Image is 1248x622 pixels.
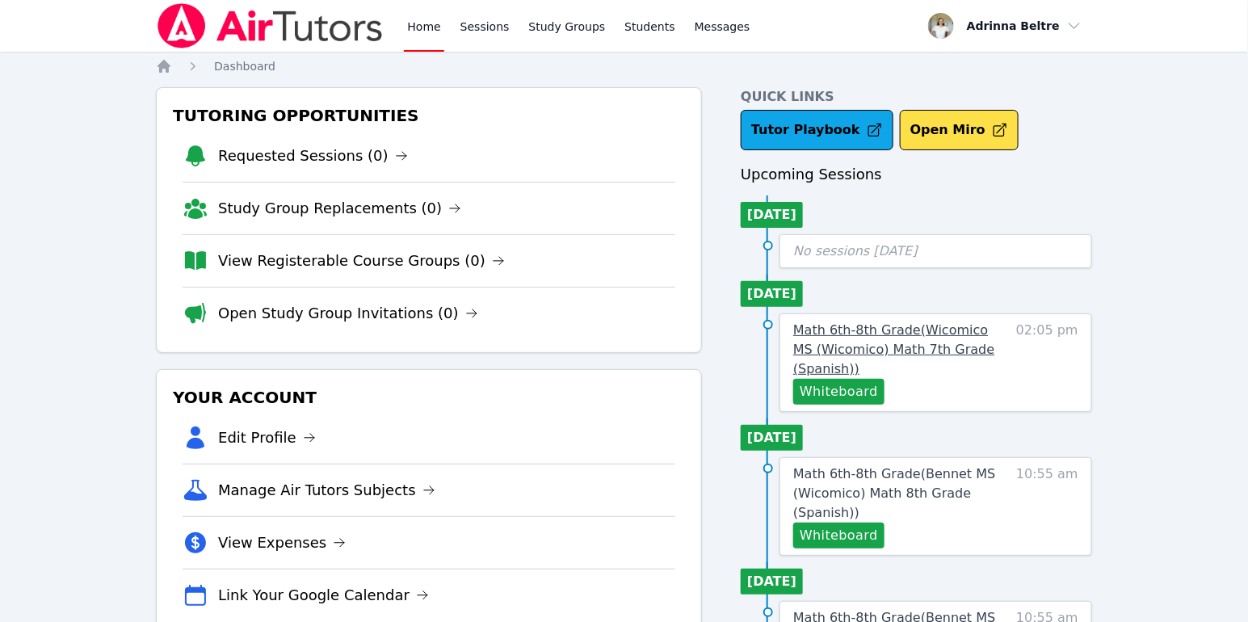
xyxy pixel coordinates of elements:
[793,379,885,405] button: Whiteboard
[741,569,803,595] li: [DATE]
[218,584,429,607] a: Link Your Google Calendar
[793,464,1007,523] a: Math 6th-8th Grade(Bennet MS (Wicomico) Math 8th Grade (Spanish))
[218,427,316,449] a: Edit Profile
[156,58,1092,74] nav: Breadcrumb
[741,202,803,228] li: [DATE]
[1016,464,1078,548] span: 10:55 am
[741,110,893,150] a: Tutor Playbook
[218,479,435,502] a: Manage Air Tutors Subjects
[218,145,408,167] a: Requested Sessions (0)
[793,321,1007,379] a: Math 6th-8th Grade(Wicomico MS (Wicomico) Math 7th Grade (Spanish))
[1016,321,1078,405] span: 02:05 pm
[741,87,1092,107] h4: Quick Links
[793,322,994,376] span: Math 6th-8th Grade ( Wicomico MS (Wicomico) Math 7th Grade (Spanish) )
[695,19,750,35] span: Messages
[156,3,384,48] img: Air Tutors
[793,466,995,520] span: Math 6th-8th Grade ( Bennet MS (Wicomico) Math 8th Grade (Spanish) )
[214,58,275,74] a: Dashboard
[170,383,688,412] h3: Your Account
[218,532,346,554] a: View Expenses
[170,101,688,130] h3: Tutoring Opportunities
[218,250,505,272] a: View Registerable Course Groups (0)
[218,197,461,220] a: Study Group Replacements (0)
[793,523,885,548] button: Whiteboard
[741,163,1092,186] h3: Upcoming Sessions
[900,110,1019,150] button: Open Miro
[218,302,478,325] a: Open Study Group Invitations (0)
[741,281,803,307] li: [DATE]
[793,243,918,258] span: No sessions [DATE]
[214,60,275,73] span: Dashboard
[741,425,803,451] li: [DATE]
